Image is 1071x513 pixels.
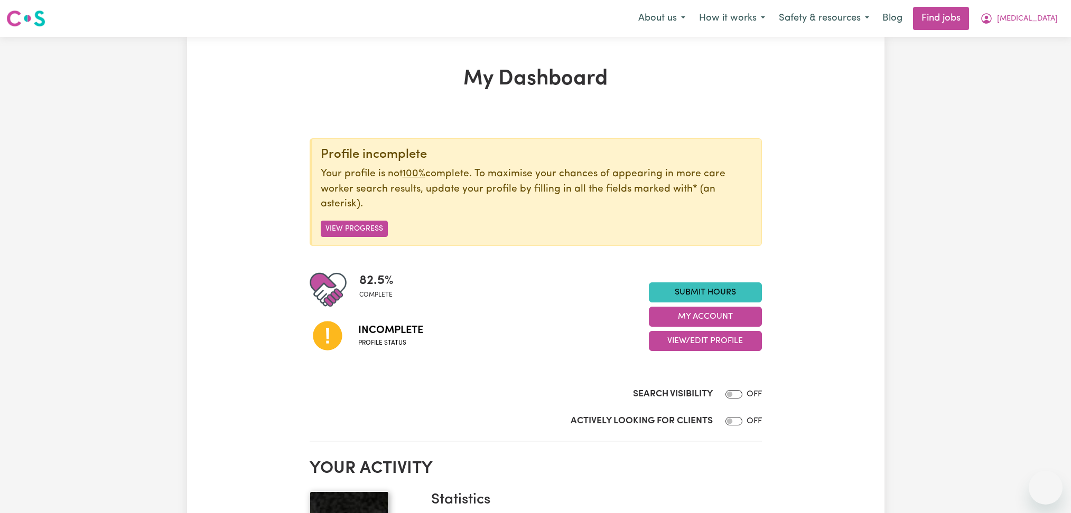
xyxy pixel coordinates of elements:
button: About us [631,7,692,30]
button: My Account [649,307,762,327]
img: Careseekers logo [6,9,45,28]
div: Profile incomplete [321,147,753,163]
span: [MEDICAL_DATA] [997,13,1058,25]
div: Profile completeness: 82.5% [359,271,402,308]
label: Search Visibility [633,387,713,401]
button: View Progress [321,221,388,237]
span: Incomplete [358,322,423,338]
button: My Account [973,7,1065,30]
a: Blog [876,7,909,30]
a: Find jobs [913,7,969,30]
h2: Your activity [310,459,762,479]
iframe: Button to launch messaging window [1029,471,1063,505]
label: Actively Looking for Clients [571,414,713,428]
a: Careseekers logo [6,6,45,31]
span: Profile status [358,338,423,348]
h1: My Dashboard [310,66,762,92]
button: View/Edit Profile [649,331,762,351]
span: 82.5 % [359,271,394,290]
u: 100% [403,169,425,179]
button: Safety & resources [772,7,876,30]
span: OFF [747,417,762,425]
button: How it works [692,7,772,30]
h3: Statistics [431,491,753,509]
a: Submit Hours [649,282,762,302]
span: complete [359,290,394,300]
p: Your profile is not complete. To maximise your chances of appearing in more care worker search re... [321,167,753,212]
span: OFF [747,390,762,398]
